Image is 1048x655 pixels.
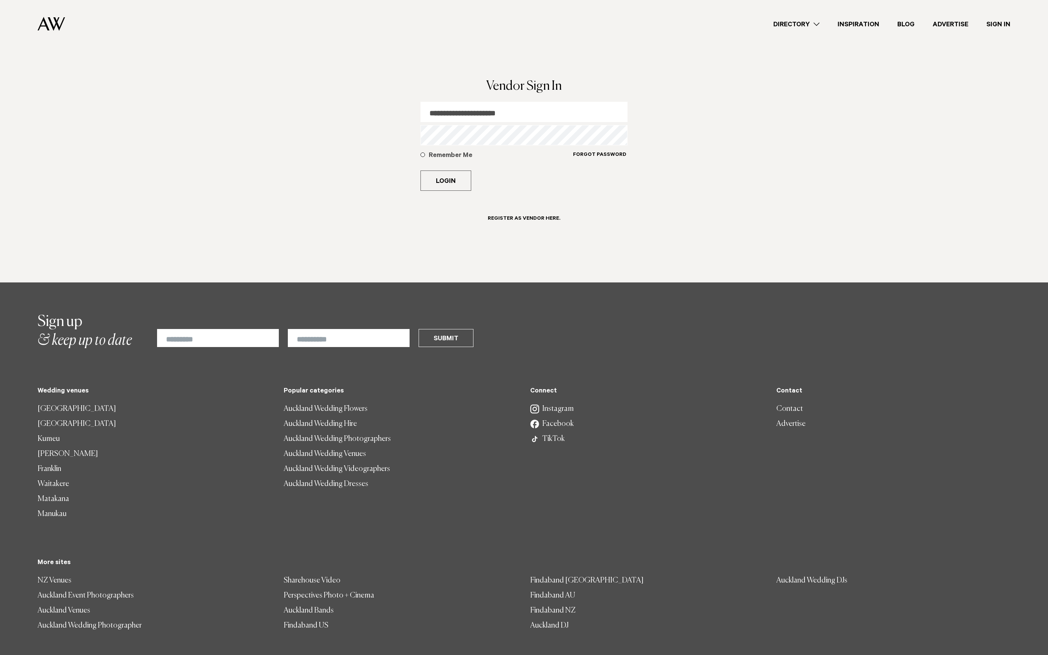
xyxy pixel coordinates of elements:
a: Forgot Password [573,151,627,168]
a: Auckland Event Photographers [38,588,272,603]
h2: & keep up to date [38,312,132,350]
a: [GEOGRAPHIC_DATA] [38,417,272,432]
a: Inspiration [829,19,888,29]
a: Manukau [38,507,272,522]
button: Submit [419,329,473,347]
a: Kumeu [38,432,272,447]
h1: Vendor Sign In [420,80,628,93]
a: Waitakere [38,477,272,492]
a: Contact [776,401,1010,417]
a: Directory [764,19,829,29]
a: NZ Venues [38,573,272,588]
a: Register as Vendor here. [479,209,569,233]
a: [GEOGRAPHIC_DATA] [38,401,272,417]
a: Auckland Wedding Dresses [284,477,518,492]
a: Advertise [924,19,977,29]
h6: Forgot Password [573,152,626,159]
a: Auckland Wedding Flowers [284,401,518,417]
a: Auckland Bands [284,603,518,618]
h5: Contact [776,388,1010,395]
h5: Remember Me [429,151,573,160]
a: Findaband [GEOGRAPHIC_DATA] [530,573,764,588]
a: Auckland DJ [530,618,764,633]
a: Auckland Wedding Videographers [284,462,518,477]
h5: More sites [38,559,1010,567]
h5: Wedding venues [38,388,272,395]
a: Auckland Wedding Photographers [284,432,518,447]
a: Sharehouse Video [284,573,518,588]
img: Auckland Weddings Logo [38,17,65,31]
a: Blog [888,19,924,29]
a: [PERSON_NAME] [38,447,272,462]
a: Auckland Wedding Photographer [38,618,272,633]
a: Auckland Wedding Venues [284,447,518,462]
a: Perspectives Photo + Cinema [284,588,518,603]
a: Findaband AU [530,588,764,603]
button: Login [420,171,471,191]
a: Findaband NZ [530,603,764,618]
a: Sign In [977,19,1019,29]
a: Auckland Venues [38,603,272,618]
a: TikTok [530,432,764,447]
h5: Connect [530,388,764,395]
a: Auckland Wedding Hire [284,417,518,432]
a: Auckland Wedding DJs [776,573,1010,588]
h6: Register as Vendor here. [488,216,560,223]
a: Franklin [38,462,272,477]
h5: Popular categories [284,388,518,395]
a: Findaband US [284,618,518,633]
a: Facebook [530,417,764,432]
a: Advertise [776,417,1010,432]
a: Instagram [530,401,764,417]
a: Matakana [38,492,272,507]
span: Sign up [38,314,82,329]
